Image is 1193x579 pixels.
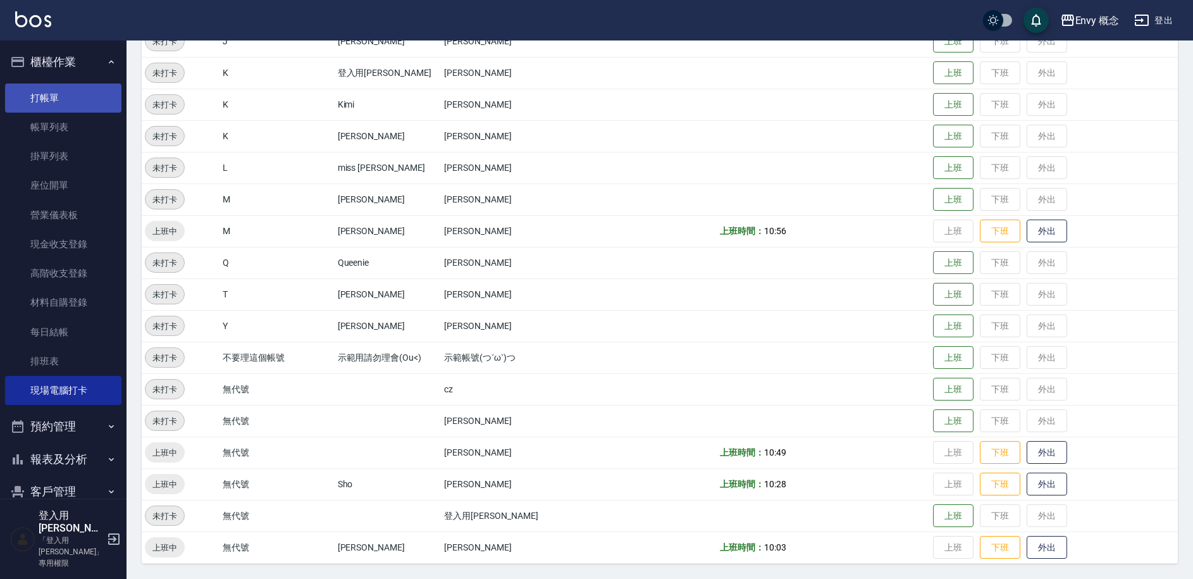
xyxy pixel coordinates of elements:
[441,500,610,532] td: 登入用[PERSON_NAME]
[145,414,184,428] span: 未打卡
[335,120,442,152] td: [PERSON_NAME]
[980,220,1020,243] button: 下班
[933,61,974,85] button: 上班
[441,468,610,500] td: [PERSON_NAME]
[441,532,610,563] td: [PERSON_NAME]
[219,373,335,405] td: 無代號
[441,57,610,89] td: [PERSON_NAME]
[219,25,335,57] td: J
[5,347,121,376] a: 排班表
[720,447,764,458] b: 上班時間：
[441,247,610,278] td: [PERSON_NAME]
[335,247,442,278] td: Queenie
[335,310,442,342] td: [PERSON_NAME]
[5,443,121,476] button: 報表及分析
[219,152,335,184] td: L
[219,247,335,278] td: Q
[5,84,121,113] a: 打帳單
[219,500,335,532] td: 無代號
[5,113,121,142] a: 帳單列表
[335,89,442,120] td: Kimi
[219,342,335,373] td: 不要理這個帳號
[5,288,121,317] a: 材料自購登錄
[15,11,51,27] img: Logo
[1055,8,1125,34] button: Envy 概念
[145,130,184,143] span: 未打卡
[5,475,121,508] button: 客戶管理
[720,542,764,552] b: 上班時間：
[145,161,184,175] span: 未打卡
[933,156,974,180] button: 上班
[145,383,184,396] span: 未打卡
[219,57,335,89] td: K
[933,378,974,401] button: 上班
[145,509,184,523] span: 未打卡
[441,373,610,405] td: cz
[335,468,442,500] td: Sho
[145,541,185,554] span: 上班中
[441,152,610,184] td: [PERSON_NAME]
[219,310,335,342] td: Y
[145,225,185,238] span: 上班中
[39,509,103,535] h5: 登入用[PERSON_NAME]
[145,98,184,111] span: 未打卡
[10,526,35,552] img: Person
[764,226,786,236] span: 10:56
[764,447,786,458] span: 10:49
[219,184,335,215] td: M
[441,342,610,373] td: 示範帳號(つ´ω`)つ
[5,142,121,171] a: 掛單列表
[145,35,184,48] span: 未打卡
[145,193,184,206] span: 未打卡
[933,251,974,275] button: 上班
[1129,9,1178,32] button: 登出
[335,532,442,563] td: [PERSON_NAME]
[933,188,974,211] button: 上班
[335,215,442,247] td: [PERSON_NAME]
[335,184,442,215] td: [PERSON_NAME]
[219,405,335,437] td: 無代號
[39,535,103,569] p: 「登入用[PERSON_NAME]」專用權限
[1023,8,1049,33] button: save
[441,278,610,310] td: [PERSON_NAME]
[1027,441,1067,464] button: 外出
[335,342,442,373] td: 示範用請勿理會(Ou<)
[145,446,185,459] span: 上班中
[145,256,184,270] span: 未打卡
[441,184,610,215] td: [PERSON_NAME]
[933,283,974,306] button: 上班
[219,215,335,247] td: M
[335,57,442,89] td: 登入用[PERSON_NAME]
[219,437,335,468] td: 無代號
[5,46,121,78] button: 櫃檯作業
[980,536,1020,559] button: 下班
[219,89,335,120] td: K
[980,441,1020,464] button: 下班
[441,310,610,342] td: [PERSON_NAME]
[441,405,610,437] td: [PERSON_NAME]
[145,288,184,301] span: 未打卡
[5,171,121,200] a: 座位開單
[5,201,121,230] a: 營業儀表板
[933,125,974,148] button: 上班
[933,409,974,433] button: 上班
[1027,220,1067,243] button: 外出
[219,468,335,500] td: 無代號
[219,278,335,310] td: T
[441,215,610,247] td: [PERSON_NAME]
[145,351,184,364] span: 未打卡
[720,479,764,489] b: 上班時間：
[1075,13,1120,28] div: Envy 概念
[219,120,335,152] td: K
[933,93,974,116] button: 上班
[933,30,974,53] button: 上班
[933,346,974,370] button: 上班
[335,278,442,310] td: [PERSON_NAME]
[933,314,974,338] button: 上班
[335,152,442,184] td: miss [PERSON_NAME]
[1027,473,1067,496] button: 外出
[441,25,610,57] td: [PERSON_NAME]
[933,504,974,528] button: 上班
[764,542,786,552] span: 10:03
[335,25,442,57] td: [PERSON_NAME]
